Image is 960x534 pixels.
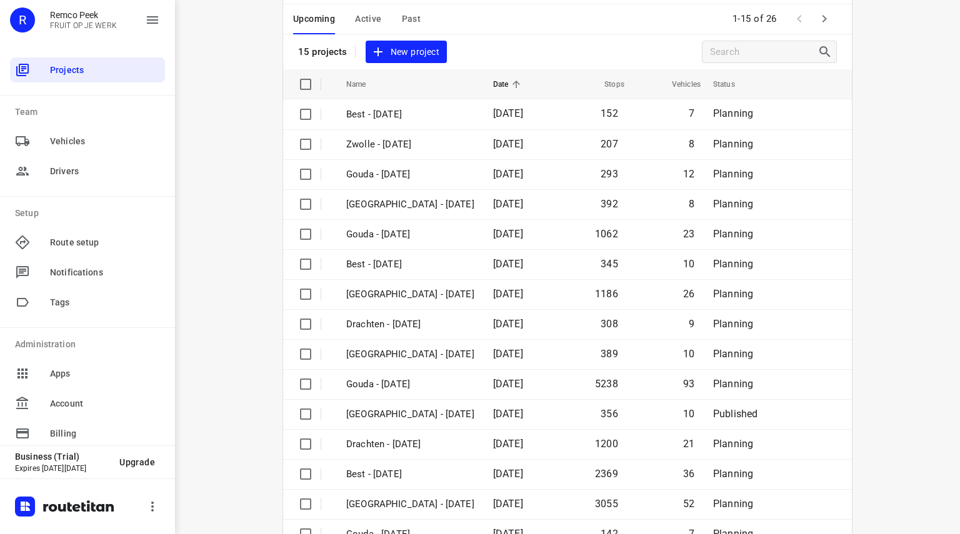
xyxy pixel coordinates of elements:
span: 356 [601,408,618,420]
span: Next Page [812,6,837,31]
span: 93 [683,378,694,390]
p: Drachten - Tuesday [346,317,474,332]
span: 7 [689,107,694,119]
button: New project [366,41,447,64]
p: Best - Monday [346,467,474,482]
span: [DATE] [493,228,523,240]
span: 10 [683,258,694,270]
p: Zwolle - Monday [346,497,474,512]
span: 293 [601,168,618,180]
span: Planning [713,258,753,270]
span: 392 [601,198,618,210]
span: 1062 [595,228,618,240]
p: Administration [15,338,165,351]
span: Vehicles [656,77,701,92]
span: Vehicles [50,135,160,148]
div: Apps [10,361,165,386]
div: Notifications [10,260,165,285]
p: Antwerpen - Monday [346,407,474,422]
span: Notifications [50,266,160,279]
input: Search projects [710,42,817,62]
span: 26 [683,288,694,300]
span: [DATE] [493,198,523,210]
span: 1200 [595,438,618,450]
button: Upgrade [109,451,165,473]
div: Route setup [10,230,165,255]
p: Gouda - Friday [346,167,474,182]
p: Setup [15,207,165,220]
span: 2369 [595,468,618,480]
span: 5238 [595,378,618,390]
div: Drivers [10,159,165,184]
span: Name [346,77,382,92]
span: Planning [713,438,753,450]
p: Business (Trial) [15,452,109,462]
span: Planning [713,168,753,180]
p: Gouda - Thursday [346,227,474,242]
span: 10 [683,408,694,420]
span: 8 [689,138,694,150]
span: Projects [50,64,160,77]
p: Remco Peek [50,10,117,20]
span: 1186 [595,288,618,300]
span: Planning [713,288,753,300]
span: Planning [713,378,753,390]
span: Planning [713,107,753,119]
span: Past [402,11,421,27]
span: [DATE] [493,378,523,390]
span: Planning [713,318,753,330]
span: Apps [50,367,160,380]
p: Best - Thursday [346,257,474,272]
span: 21 [683,438,694,450]
span: 207 [601,138,618,150]
p: Zwolle - Thursday [346,197,474,212]
span: Previous Page [787,6,812,31]
div: Account [10,391,165,416]
span: New project [373,44,439,60]
span: Planning [713,138,753,150]
p: Gouda - Monday [346,377,474,392]
span: Billing [50,427,160,440]
span: [DATE] [493,168,523,180]
span: [DATE] [493,258,523,270]
span: Planning [713,468,753,480]
p: Drachten - Monday [346,437,474,452]
p: Best - Friday [346,107,474,122]
div: Vehicles [10,129,165,154]
p: Zwolle - Wednesday [346,287,474,302]
p: Expires [DATE][DATE] [15,464,109,473]
span: 308 [601,318,618,330]
span: 345 [601,258,618,270]
span: Route setup [50,236,160,249]
span: 23 [683,228,694,240]
span: Drivers [50,165,160,178]
span: [DATE] [493,468,523,480]
span: [DATE] [493,498,523,510]
span: 8 [689,198,694,210]
span: 3055 [595,498,618,510]
span: [DATE] [493,107,523,119]
p: 15 projects [298,46,347,57]
div: Billing [10,421,165,446]
span: [DATE] [493,318,523,330]
span: Published [713,408,758,420]
span: 52 [683,498,694,510]
span: [DATE] [493,408,523,420]
span: Status [713,77,751,92]
span: 12 [683,168,694,180]
p: FRUIT OP JE WERK [50,21,117,30]
span: Planning [713,348,753,360]
span: 9 [689,318,694,330]
p: Zwolle - Tuesday [346,347,474,362]
div: Projects [10,57,165,82]
span: [DATE] [493,438,523,450]
span: Stops [588,77,624,92]
div: Tags [10,290,165,315]
span: 36 [683,468,694,480]
div: Search [817,44,836,59]
span: 152 [601,107,618,119]
span: [DATE] [493,288,523,300]
span: Date [493,77,525,92]
span: [DATE] [493,138,523,150]
span: [DATE] [493,348,523,360]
